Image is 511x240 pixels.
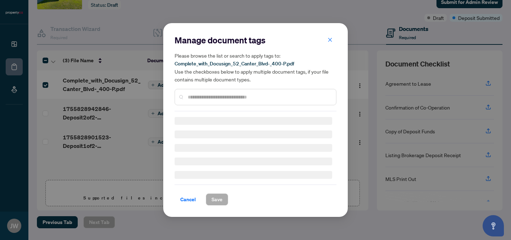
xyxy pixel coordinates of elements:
button: Cancel [175,193,202,206]
button: Open asap [483,215,504,236]
h5: Please browse the list or search to apply tags to: Use the checkboxes below to apply multiple doc... [175,52,336,83]
span: Complete_with_Docusign_52_Canter_Blvd-_400-P.pdf [175,60,294,67]
button: Save [206,193,228,206]
span: Cancel [180,194,196,205]
h2: Manage document tags [175,34,336,46]
span: close [328,37,333,42]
